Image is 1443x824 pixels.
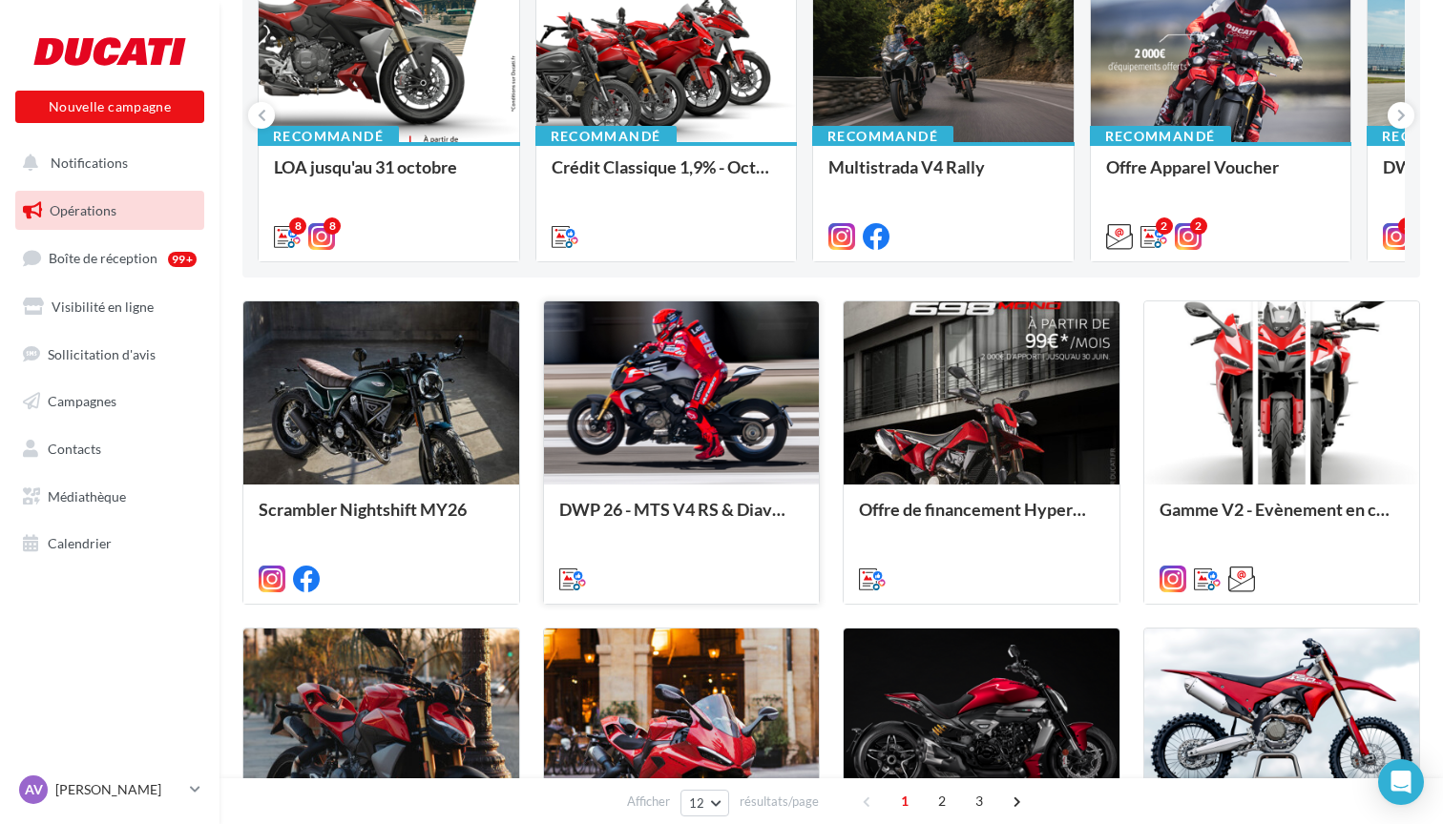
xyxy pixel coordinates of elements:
[11,335,208,375] a: Sollicitation d'avis
[274,157,504,196] div: LOA jusqu'au 31 octobre
[11,477,208,517] a: Médiathèque
[49,250,157,266] span: Boîte de réception
[168,252,197,267] div: 99+
[48,441,101,457] span: Contacts
[15,772,204,808] a: AV [PERSON_NAME]
[324,217,341,235] div: 8
[964,786,994,816] span: 3
[25,780,43,799] span: AV
[627,793,670,811] span: Afficher
[289,217,306,235] div: 8
[1090,126,1231,147] div: Recommandé
[48,488,126,505] span: Médiathèque
[48,345,156,361] span: Sollicitation d'avis
[258,126,399,147] div: Recommandé
[48,393,116,409] span: Campagnes
[11,287,208,327] a: Visibilité en ligne
[48,535,112,551] span: Calendrier
[740,793,819,811] span: résultats/page
[859,500,1104,538] div: Offre de financement Hypermotard 698 Mono
[11,191,208,231] a: Opérations
[1106,157,1336,196] div: Offre Apparel Voucher
[259,500,504,538] div: Scrambler Nightshift MY26
[15,91,204,123] button: Nouvelle campagne
[1156,217,1173,235] div: 2
[559,500,805,538] div: DWP 26 - MTS V4 RS & Diavel V4 RS
[828,157,1058,196] div: Multistrada V4 Rally
[927,786,957,816] span: 2
[552,157,782,196] div: Crédit Classique 1,9% - Octobre 2025
[1160,500,1405,538] div: Gamme V2 - Evènement en concession
[889,786,920,816] span: 1
[1190,217,1207,235] div: 2
[812,126,953,147] div: Recommandé
[51,154,128,171] span: Notifications
[50,202,116,218] span: Opérations
[11,524,208,564] a: Calendrier
[1398,217,1415,235] div: 5
[11,237,208,278] a: Boîte de réception99+
[52,299,154,315] span: Visibilité en ligne
[11,429,208,469] a: Contacts
[11,143,200,183] button: Notifications
[689,795,705,811] span: 12
[680,790,729,816] button: 12
[1378,759,1424,805] div: Open Intercom Messenger
[535,126,677,147] div: Recommandé
[11,381,208,422] a: Campagnes
[55,780,182,799] p: [PERSON_NAME]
